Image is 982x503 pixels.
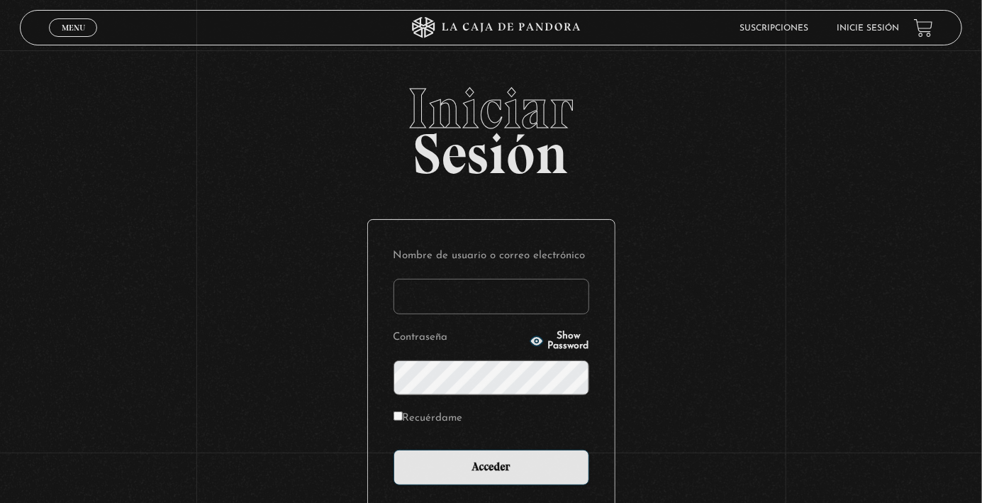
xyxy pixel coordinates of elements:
[837,24,900,33] a: Inicie sesión
[57,35,90,45] span: Cerrar
[394,408,463,430] label: Recuérdame
[914,18,933,38] a: View your shopping cart
[20,80,963,137] span: Iniciar
[20,80,963,171] h2: Sesión
[548,331,589,351] span: Show Password
[394,411,403,421] input: Recuérdame
[740,24,809,33] a: Suscripciones
[530,331,589,351] button: Show Password
[394,327,525,349] label: Contraseña
[62,23,85,32] span: Menu
[394,450,589,485] input: Acceder
[394,245,589,267] label: Nombre de usuario o correo electrónico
